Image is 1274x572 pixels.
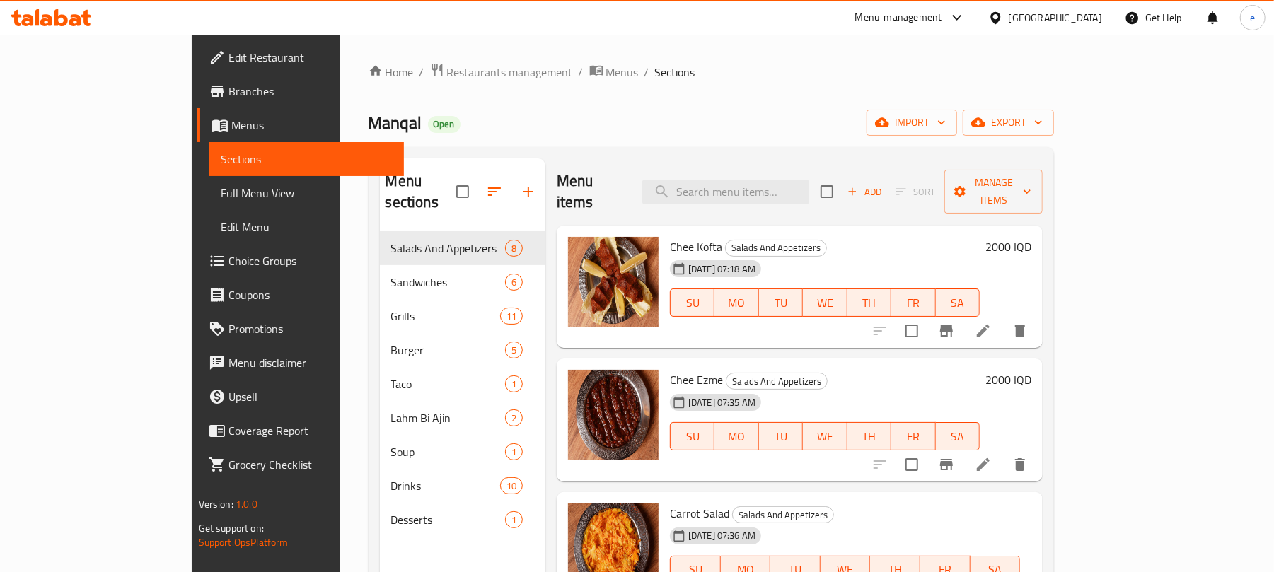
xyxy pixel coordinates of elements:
span: Select to update [897,316,927,346]
input: search [642,180,809,204]
span: Salads And Appetizers [726,373,827,390]
button: export [963,110,1054,136]
span: Grocery Checklist [228,456,393,473]
a: Edit menu item [975,456,992,473]
img: Chee Kofta [568,237,659,327]
span: Coupons [228,286,393,303]
button: FR [891,288,935,317]
span: Select all sections [448,177,477,206]
div: Salads And Appetizers8 [380,231,545,265]
div: items [505,409,523,426]
div: items [505,443,523,460]
li: / [644,64,649,81]
span: Add [845,184,884,200]
span: SA [942,426,974,447]
div: Lahm Bi Ajin [391,409,505,426]
span: Salads And Appetizers [726,240,826,256]
span: Select to update [897,450,927,479]
span: Soup [391,443,505,460]
span: 1 [506,513,522,527]
span: import [878,114,946,132]
button: Branch-specific-item [930,314,963,348]
span: Sort sections [477,175,511,209]
span: TH [853,293,886,313]
span: Promotions [228,320,393,337]
span: Menus [231,117,393,134]
button: delete [1003,314,1037,348]
span: Sections [655,64,695,81]
span: Edit Menu [221,218,393,235]
span: Get support on: [199,519,264,537]
span: Manqal [369,107,422,139]
a: Menus [197,108,405,142]
div: items [505,511,523,528]
div: Taco1 [380,367,545,401]
span: Burger [391,342,505,358]
span: Chee Ezme [670,369,723,390]
nav: Menu sections [380,226,545,542]
a: Edit menu item [975,322,992,339]
a: Coverage Report [197,414,405,448]
button: SU [670,288,714,317]
div: Soup1 [380,435,545,469]
span: Open [428,118,461,130]
button: Add [842,181,887,203]
div: Sandwiches6 [380,265,545,299]
span: Grills [391,308,500,325]
a: Edit Restaurant [197,40,405,74]
span: [DATE] 07:18 AM [683,262,761,276]
span: Sections [221,151,393,168]
span: Choice Groups [228,252,393,269]
h2: Menu items [557,170,625,213]
span: WE [809,426,841,447]
span: 1 [506,445,522,459]
div: Menu-management [855,9,942,26]
a: Edit Menu [209,210,405,244]
a: Grocery Checklist [197,448,405,481]
span: Taco [391,375,505,392]
button: Manage items [944,170,1043,214]
button: delete [1003,448,1037,481]
span: TU [765,293,797,313]
div: Salads And Appetizers [725,240,827,257]
button: Branch-specific-item [930,448,963,481]
span: 10 [501,479,522,493]
span: 5 [506,344,522,357]
span: Drinks [391,477,500,494]
span: SU [676,426,709,447]
div: Lahm Bi Ajin2 [380,401,545,435]
div: items [500,308,523,325]
div: Drinks10 [380,469,545,503]
button: FR [891,422,935,450]
span: 11 [501,310,522,323]
span: MO [720,426,753,447]
div: [GEOGRAPHIC_DATA] [1009,10,1102,25]
span: Sandwiches [391,274,505,291]
button: SA [936,288,980,317]
span: 6 [506,276,522,289]
button: TH [847,288,891,317]
button: TU [759,422,803,450]
span: MO [720,293,753,313]
button: SU [670,422,714,450]
span: export [974,114,1043,132]
li: / [579,64,584,81]
span: Coverage Report [228,422,393,439]
div: Grills11 [380,299,545,333]
a: Menu disclaimer [197,346,405,380]
button: WE [803,422,847,450]
span: TH [853,426,886,447]
span: Upsell [228,388,393,405]
div: Open [428,116,461,133]
span: Version: [199,495,233,513]
div: Desserts [391,511,505,528]
span: Select section [812,177,842,206]
button: MO [714,422,758,450]
span: 1.0.0 [236,495,257,513]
